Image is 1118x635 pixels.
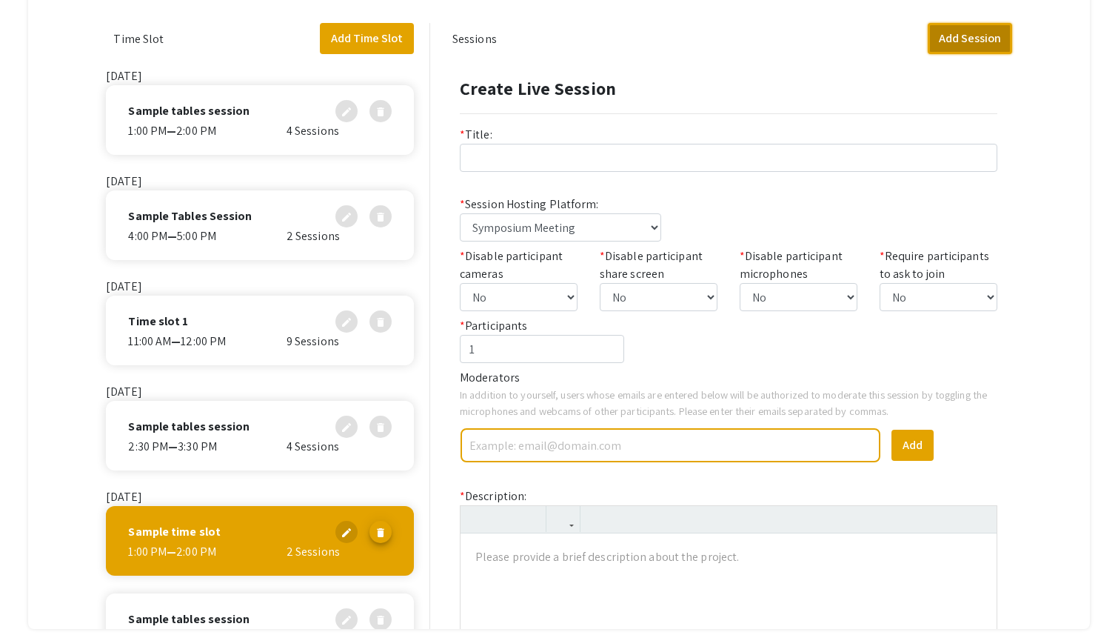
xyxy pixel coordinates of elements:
label: Disable participant share screen [600,247,717,283]
button: Underline [516,506,542,532]
label: Participants [460,317,527,335]
div: Moderators [449,369,1008,387]
button: Add [891,430,934,461]
button: Ordered list [610,506,636,532]
input: Example: email@domain.com [468,433,873,459]
iframe: Chat [11,568,63,624]
div: In addition to yourself, users whose emails are entered below will be authorized to moderate this... [449,387,1008,419]
div: 4:00 PM 5:00 PM [128,227,286,245]
button: Link [550,506,576,532]
label: Disable participant cameras [460,247,578,283]
div: 1:00 PM 2:00 PM [128,122,286,140]
button: Unordered list [584,506,610,532]
app-session: [DATE] [106,489,414,576]
p: Sample tables session [128,102,250,120]
b: — [171,333,181,349]
mat-icon: edit [341,103,352,115]
app-session: [DATE] [106,173,414,260]
div: 9 Sessions [287,333,392,350]
p: Time slot 1 [128,313,188,330]
label: Title: [460,126,492,144]
app-session: [DATE] [106,384,414,471]
label: Disable participant microphones [740,247,857,283]
button: Add Session [928,23,1012,54]
mat-icon: delete [375,313,386,325]
label: Require participants to ask to join [880,247,997,283]
div: 11:00 AM 12:00 PM [128,333,286,350]
mat-icon: edit [341,611,352,623]
b: — [167,544,176,559]
label: Session Hosting Platform: [460,196,599,213]
b: — [167,123,176,139]
mat-icon: delete [375,208,386,220]
button: Add Time Slot [320,23,414,54]
p: Sample Tables Session [128,207,252,225]
mat-icon: edit [341,419,352,430]
div: 2 Sessions [287,227,392,245]
p: Sample tables session [128,418,250,436]
mat-icon: delete [375,611,386,623]
app-session: [DATE] [106,279,414,365]
div: 1:00 PM 2:00 PM [128,543,286,561]
b: — [168,439,178,454]
div: 4 Sessions [287,438,392,456]
button: Emphasis (Cmd + I) [490,506,516,532]
label: Description: [460,488,526,505]
p: Time Slot [106,23,171,56]
app-session: [DATE] [106,68,414,155]
button: Strong (Cmd + B) [464,506,490,532]
mat-icon: delete [375,524,386,536]
mat-icon: edit [341,208,352,220]
mat-icon: edit [341,313,352,325]
b: — [167,228,177,244]
p: Sample tables session [128,611,250,628]
p: Sessions [452,23,497,48]
mat-icon: delete [375,103,386,115]
mat-icon: edit [341,524,352,536]
p: Sample time slot [128,523,221,541]
div: 4 Sessions [287,122,392,140]
div: 2:30 PM 3:30 PM [128,438,286,456]
div: 2 Sessions [287,543,392,561]
mat-icon: delete [375,419,386,430]
div: Create Live Session [442,57,1015,144]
